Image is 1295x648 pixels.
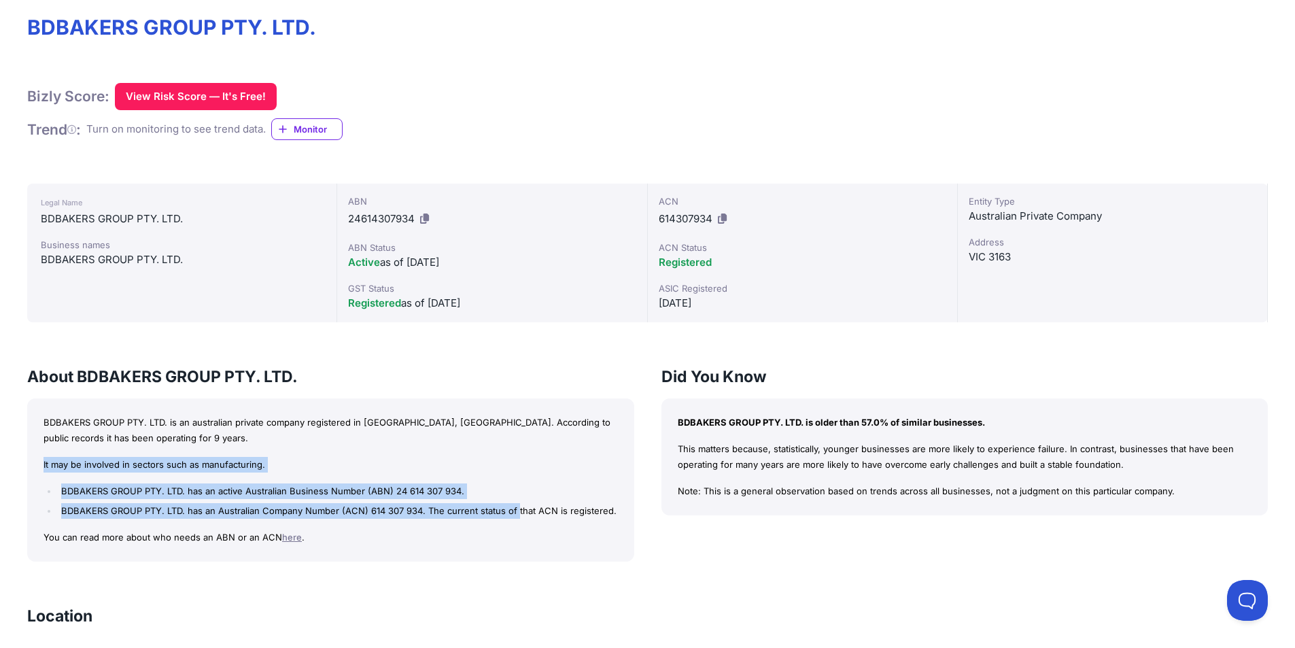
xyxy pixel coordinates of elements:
[661,366,1268,388] h3: Did You Know
[27,15,1268,39] h1: BDBAKERS GROUP PTY. LTD.
[58,503,617,519] li: BDBAKERS GROUP PTY. LTD. has an Australian Company Number (ACN) 614 307 934. The current status o...
[1227,580,1268,621] iframe: Toggle Customer Support
[969,194,1256,208] div: Entity Type
[27,120,81,139] h1: Trend :
[58,483,617,499] li: BDBAKERS GROUP PTY. LTD. has an active Australian Business Number (ABN) 24 614 307 934.
[659,212,712,225] span: 614307934
[659,256,712,269] span: Registered
[678,415,1252,430] p: BDBAKERS GROUP PTY. LTD. is older than 57.0% of similar businesses.
[115,83,277,110] button: View Risk Score — It's Free!
[41,252,323,268] div: BDBAKERS GROUP PTY. LTD.
[348,282,636,295] div: GST Status
[44,530,618,545] p: You can read more about who needs an ABN or an ACN .
[348,295,636,311] div: as of [DATE]
[41,211,323,227] div: BDBAKERS GROUP PTY. LTD.
[348,194,636,208] div: ABN
[86,122,266,137] div: Turn on monitoring to see trend data.
[969,235,1256,249] div: Address
[41,194,323,211] div: Legal Name
[348,241,636,254] div: ABN Status
[678,441,1252,473] p: This matters because, statistically, younger businesses are more likely to experience failure. In...
[348,254,636,271] div: as of [DATE]
[659,295,946,311] div: [DATE]
[678,483,1252,499] p: Note: This is a general observation based on trends across all businesses, not a judgment on this...
[659,194,946,208] div: ACN
[659,282,946,295] div: ASIC Registered
[27,605,92,627] h3: Location
[294,122,342,136] span: Monitor
[27,87,109,105] h1: Bizly Score:
[27,366,634,388] h3: About BDBAKERS GROUP PTY. LTD.
[271,118,343,140] a: Monitor
[44,415,618,446] p: BDBAKERS GROUP PTY. LTD. is an australian private company registered in [GEOGRAPHIC_DATA], [GEOGR...
[348,296,401,309] span: Registered
[348,212,415,225] span: 24614307934
[969,249,1256,265] div: VIC 3163
[348,256,380,269] span: Active
[659,241,946,254] div: ACN Status
[41,238,323,252] div: Business names
[282,532,302,543] a: here
[44,457,618,473] p: It may be involved in sectors such as manufacturing.
[969,208,1256,224] div: Australian Private Company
